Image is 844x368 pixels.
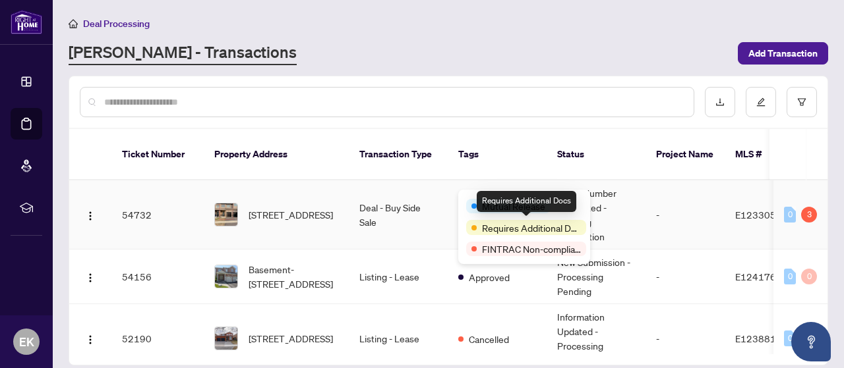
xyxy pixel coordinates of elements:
span: [STREET_ADDRESS] [249,331,333,346]
span: download [715,97,725,107]
span: Approved [469,270,510,284]
img: logo [11,10,42,34]
th: Project Name [646,129,725,180]
th: Status [547,129,646,180]
span: home [69,19,78,28]
span: filter [797,97,806,107]
button: download [705,87,735,117]
td: Trade Number Generated - Pending Information [547,180,646,250]
td: 54732 [111,180,204,250]
th: MLS # [725,129,804,180]
div: Requires Additional Docs [477,191,576,212]
span: Basement-[STREET_ADDRESS] [249,262,338,291]
td: Listing - Lease [349,250,448,304]
img: Logo [85,334,96,345]
button: edit [746,87,776,117]
button: filter [787,87,817,117]
td: Deal - Buy Side Sale [349,180,448,250]
div: 3 [801,207,817,223]
button: Open asap [791,322,831,361]
button: Add Transaction [738,42,828,65]
div: 0 [801,269,817,284]
button: Logo [80,204,101,225]
th: Tags [448,129,547,180]
img: thumbnail-img [215,203,237,226]
th: Transaction Type [349,129,448,180]
img: Logo [85,273,96,283]
td: New Submission - Processing Pending [547,250,646,304]
div: 0 [784,330,796,346]
img: Logo [85,211,96,221]
span: Requires Additional Docs [482,221,581,235]
td: 54156 [111,250,204,304]
span: E12388151 [735,332,788,344]
a: [PERSON_NAME] - Transactions [69,41,297,65]
img: thumbnail-img [215,265,237,288]
span: E12330526 [735,209,788,221]
th: Ticket Number [111,129,204,180]
button: Logo [80,266,101,287]
img: thumbnail-img [215,327,237,350]
span: Deal Processing [83,18,150,30]
span: EK [19,332,34,351]
span: E12417674 [735,271,788,282]
td: - [646,250,725,304]
span: Cancelled [469,332,509,346]
div: 0 [784,207,796,223]
div: 0 [784,269,796,284]
span: edit [756,97,766,107]
span: FINTRAC Non-compliant [482,242,581,256]
td: - [646,180,725,250]
th: Property Address [204,129,349,180]
button: Logo [80,328,101,349]
span: Add Transaction [748,43,818,64]
span: [STREET_ADDRESS] [249,207,333,222]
